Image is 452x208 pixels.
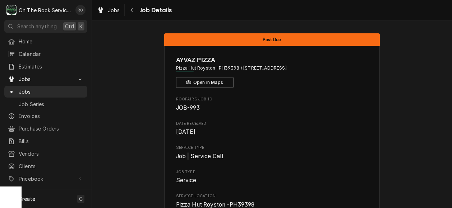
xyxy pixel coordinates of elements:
[19,137,84,145] span: Bills
[19,162,84,170] span: Clients
[176,121,368,136] div: Date Received
[19,100,84,108] span: Job Series
[19,188,84,196] span: Reports
[108,6,120,14] span: Jobs
[4,160,87,172] a: Clients
[19,150,84,157] span: Vendors
[176,65,368,71] span: Address
[176,128,368,136] span: Date Received
[17,23,57,30] span: Search anything
[79,195,83,203] span: C
[176,121,368,127] span: Date Received
[176,77,234,88] button: Open in Maps
[19,6,72,14] div: On The Rock Services
[176,153,224,160] span: Job | Service Call
[176,169,368,185] div: Job Type
[75,5,86,15] div: Rich Ortega's Avatar
[4,148,87,160] a: Vendors
[176,145,368,160] div: Service Type
[126,4,138,16] button: Navigate back
[4,36,87,47] a: Home
[176,176,368,185] span: Job Type
[176,96,368,102] span: Roopairs Job ID
[176,128,196,135] span: [DATE]
[19,50,84,58] span: Calendar
[176,169,368,175] span: Job Type
[4,98,87,110] a: Job Series
[19,112,84,120] span: Invoices
[19,196,35,202] span: Create
[176,177,197,184] span: Service
[94,4,123,16] a: Jobs
[4,73,87,85] a: Go to Jobs
[4,61,87,72] a: Estimates
[19,125,84,132] span: Purchase Orders
[176,104,368,112] span: Roopairs Job ID
[4,86,87,98] a: Jobs
[176,152,368,161] span: Service Type
[176,55,368,65] span: Name
[176,96,368,112] div: Roopairs Job ID
[176,104,200,111] span: JOB-993
[4,135,87,147] a: Bills
[4,48,87,60] a: Calendar
[19,175,73,183] span: Pricebook
[138,5,172,15] span: Job Details
[4,110,87,122] a: Invoices
[65,23,74,30] span: Ctrl
[176,55,368,88] div: Client Information
[19,63,84,70] span: Estimates
[176,193,368,199] span: Service Location
[75,5,86,15] div: RO
[19,88,84,95] span: Jobs
[4,173,87,185] a: Go to Pricebook
[4,123,87,134] a: Purchase Orders
[164,33,380,46] div: Status
[6,5,17,15] div: On The Rock Services's Avatar
[176,145,368,151] span: Service Type
[263,37,281,42] span: Past Due
[4,186,87,198] a: Reports
[4,20,87,33] button: Search anythingCtrlK
[79,23,83,30] span: K
[19,75,73,83] span: Jobs
[19,38,84,45] span: Home
[6,5,17,15] div: O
